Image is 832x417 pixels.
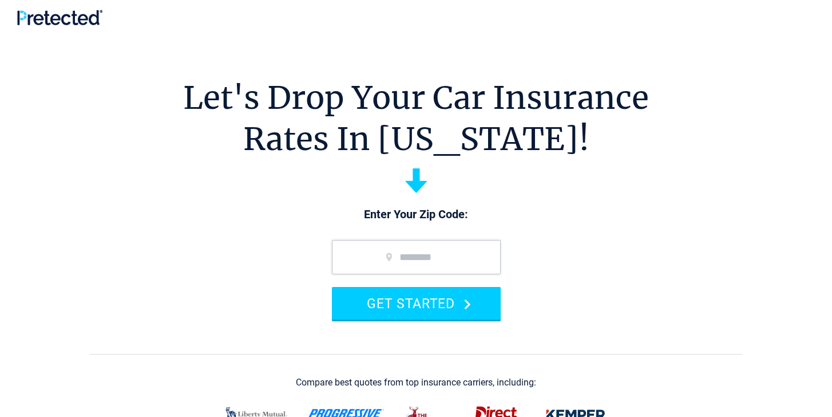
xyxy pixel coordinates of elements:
[320,207,512,223] p: Enter Your Zip Code:
[332,240,501,274] input: zip code
[332,287,501,320] button: GET STARTED
[296,377,536,388] div: Compare best quotes from top insurance carriers, including:
[183,77,649,160] h1: Let's Drop Your Car Insurance Rates In [US_STATE]!
[17,10,102,25] img: Pretected Logo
